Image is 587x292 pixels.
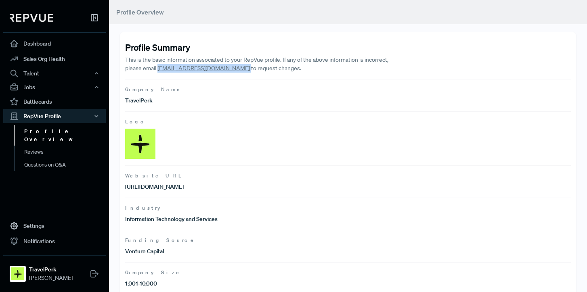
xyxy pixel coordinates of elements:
p: Venture Capital [125,247,348,256]
span: [PERSON_NAME] [29,274,73,282]
a: Questions on Q&A [14,159,117,171]
a: TravelPerkTravelPerk[PERSON_NAME] [3,255,106,286]
img: Logo [125,129,155,159]
p: This is the basic information associated to your RepVue profile. If any of the above information ... [125,56,392,73]
p: TravelPerk [125,96,348,105]
button: RepVue Profile [3,109,106,123]
p: Information Technology and Services [125,215,348,223]
a: Profile Overview [14,125,117,146]
h4: Profile Summary [125,42,571,52]
span: Profile Overview [116,8,164,16]
a: Battlecards [3,94,106,109]
span: Website URL [125,172,571,179]
a: Dashboard [3,36,106,51]
span: Industry [125,204,571,212]
img: TravelPerk [11,267,24,280]
a: Reviews [14,146,117,159]
p: [URL][DOMAIN_NAME] [125,183,348,191]
img: RepVue [10,14,53,22]
button: Talent [3,67,106,80]
span: Funding Source [125,237,571,244]
span: Logo [125,118,571,125]
p: 1,001-10,000 [125,279,348,288]
span: Company Name [125,86,571,93]
span: Company Size [125,269,571,276]
a: [EMAIL_ADDRESS][DOMAIN_NAME] [157,65,250,72]
a: Notifications [3,234,106,249]
button: Jobs [3,80,106,94]
a: Sales Org Health [3,51,106,67]
a: Settings [3,218,106,234]
strong: TravelPerk [29,265,73,274]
